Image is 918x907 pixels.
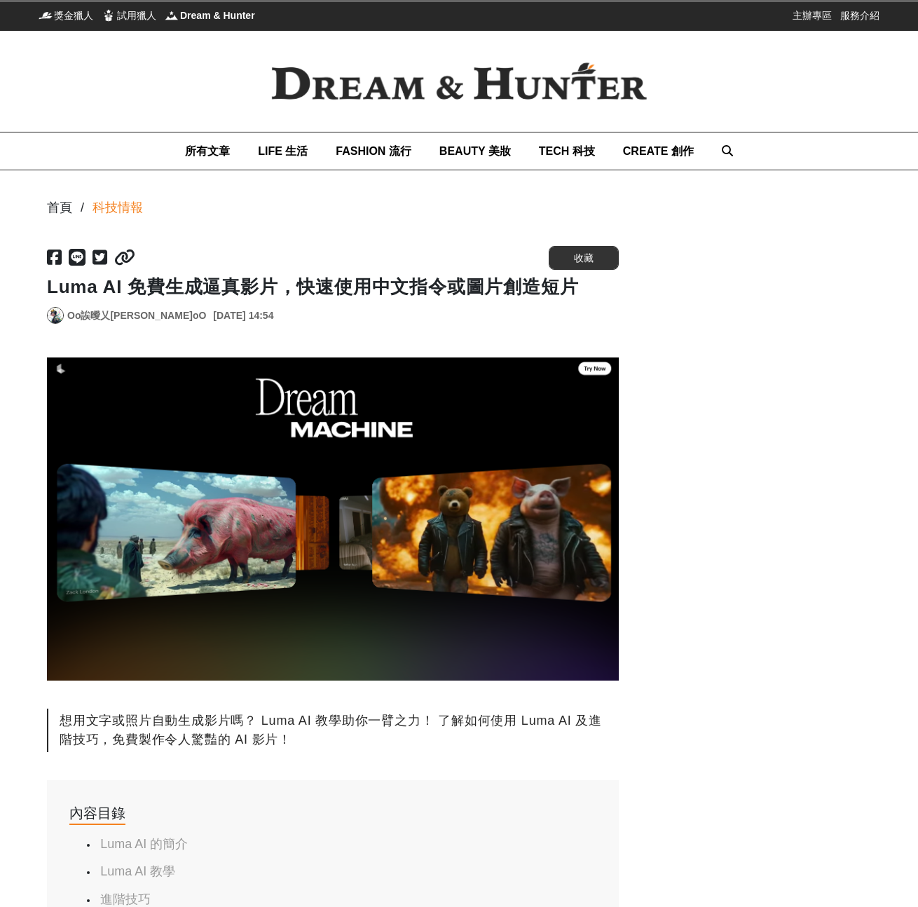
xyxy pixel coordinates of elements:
span: 所有文章 [185,145,230,157]
a: FASHION 流行 [336,132,411,170]
img: Dream & Hunter [165,8,179,22]
span: 獎金獵人 [54,8,93,22]
span: 試用獵人 [117,8,156,22]
a: 服務介紹 [840,8,879,22]
span: Dream & Hunter [180,8,255,22]
a: 所有文章 [185,132,230,170]
a: Avatar [47,307,64,324]
button: 收藏 [549,246,619,270]
div: [DATE] 14:54 [213,308,273,323]
a: CREATE 創作 [623,132,694,170]
span: LIFE 生活 [258,145,308,157]
a: TECH 科技 [539,132,595,170]
div: 首頁 [47,198,72,217]
a: 進階技巧 [100,892,151,906]
div: / [81,198,84,217]
a: 獎金獵人獎金獵人 [39,8,93,22]
span: CREATE 創作 [623,145,694,157]
a: BEAUTY 美妝 [439,132,511,170]
img: 試用獵人 [102,8,116,22]
a: 科技情報 [93,198,143,217]
img: Dream & Hunter [249,40,669,123]
span: BEAUTY 美妝 [439,145,511,157]
h1: Luma AI 免費生成逼真影片，快速使用中文指令或圖片創造短片 [47,276,619,298]
a: LIFE 生活 [258,132,308,170]
img: Luma AI 免費生成逼真影片，快速使用中文指令或圖片創造短片 [47,357,619,681]
div: 想用文字或照片自動生成影片嗎？ Luma AI 教學助你一臂之力！ 了解如何使用 Luma AI 及進階技巧，免費製作令人驚豔的 AI 影片！ [47,709,619,752]
span: FASHION 流行 [336,145,411,157]
a: Luma AI 的簡介 [100,837,188,851]
a: Dream & HunterDream & Hunter [165,8,255,22]
img: 獎金獵人 [39,8,53,22]
span: TECH 科技 [539,145,595,157]
a: Luma AI 教學 [100,864,175,878]
a: Oo誒曖乂[PERSON_NAME]oO [67,308,206,323]
a: 主辦專區 [793,8,832,22]
div: 內容目錄 [69,803,125,825]
img: Avatar [48,308,63,323]
a: 試用獵人試用獵人 [102,8,156,22]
